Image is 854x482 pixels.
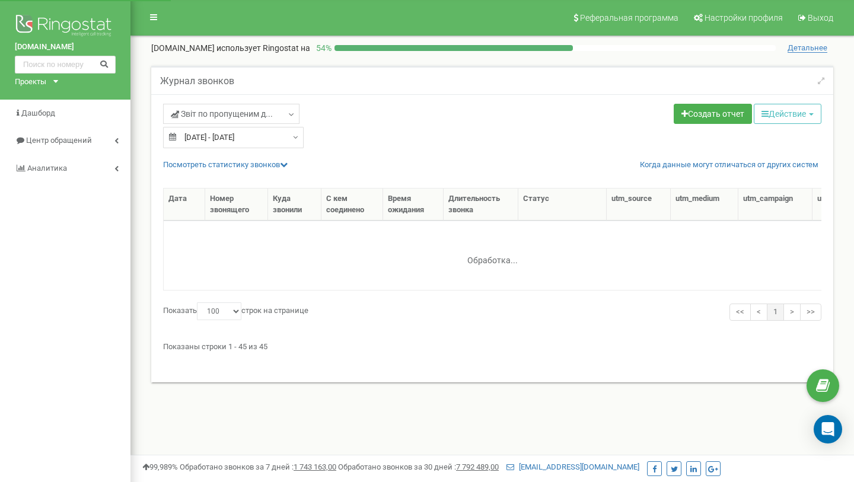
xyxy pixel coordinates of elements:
[671,189,739,221] th: utm_medium
[729,304,751,321] a: <<
[21,108,55,117] span: Дашборд
[15,76,46,88] div: Проекты
[15,56,116,74] input: Поиск по номеру
[163,160,288,169] a: Посмотреть cтатистику звонков
[151,42,310,54] p: [DOMAIN_NAME]
[160,76,234,87] h5: Журнал звонков
[640,159,818,171] a: Когда данные могут отличаться от других систем
[738,189,812,221] th: utm_campaign
[767,304,784,321] a: 1
[180,462,336,471] span: Обработано звонков за 7 дней :
[268,189,321,221] th: Куда звонили
[216,43,310,53] span: использует Ringostat на
[15,12,116,42] img: Ringostat logo
[294,462,336,471] u: 1 743 163,00
[754,104,821,124] button: Действие
[750,304,767,321] a: <
[518,189,607,221] th: Статус
[444,189,519,221] th: Длительность звонка
[800,304,821,321] a: >>
[580,13,678,23] span: Реферальная программа
[205,189,268,221] th: Номер звонящего
[808,13,833,23] span: Выход
[506,462,639,471] a: [EMAIL_ADDRESS][DOMAIN_NAME]
[197,302,241,320] select: Показатьстрок на странице
[310,42,334,54] p: 54 %
[164,189,205,221] th: Дата
[338,462,499,471] span: Обработано звонков за 30 дней :
[15,42,116,53] a: [DOMAIN_NAME]
[456,462,499,471] u: 7 792 489,00
[142,462,178,471] span: 99,989%
[674,104,752,124] a: Создать отчет
[171,108,273,120] span: Звіт по пропущеним д...
[26,136,92,145] span: Центр обращений
[418,246,566,264] div: Обработка...
[788,43,827,53] span: Детальнее
[321,189,384,221] th: С кем соединено
[705,13,783,23] span: Настройки профиля
[607,189,670,221] th: utm_source
[783,304,801,321] a: >
[383,189,444,221] th: Время ожидания
[163,104,299,124] a: Звіт по пропущеним д...
[163,302,308,320] label: Показать строк на странице
[27,164,67,173] span: Аналитика
[814,415,842,443] div: Open Intercom Messenger
[163,337,821,353] div: Показаны строки 1 - 45 из 45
